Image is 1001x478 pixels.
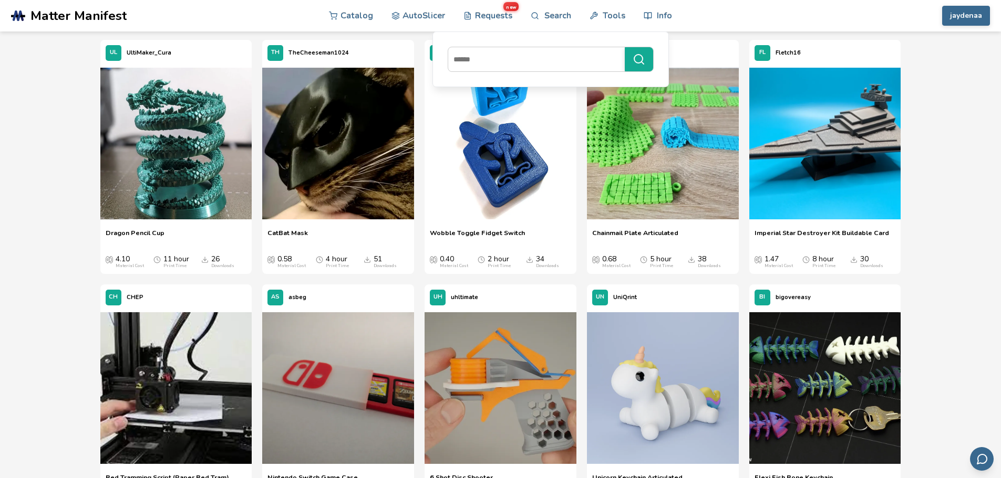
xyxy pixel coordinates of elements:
[374,255,397,269] div: 51
[776,292,811,303] p: bigovereasy
[942,6,990,26] button: jaydenaa
[271,294,280,301] span: AS
[860,263,883,269] div: Downloads
[478,255,485,263] span: Average Print Time
[592,229,678,245] a: Chainmail Plate Articulated
[277,255,306,269] div: 0.58
[650,255,673,269] div: 5 hour
[802,255,810,263] span: Average Print Time
[267,229,308,245] a: CatBat Mask
[110,49,117,56] span: UL
[536,263,559,269] div: Downloads
[316,255,323,263] span: Average Print Time
[163,255,189,269] div: 11 hour
[271,49,280,56] span: TH
[503,2,519,11] span: new
[526,255,533,263] span: Downloads
[288,292,306,303] p: asbeg
[602,255,631,269] div: 0.68
[163,263,187,269] div: Print Time
[434,294,442,301] span: UH
[153,255,161,263] span: Average Print Time
[211,263,234,269] div: Downloads
[127,47,171,58] p: UltiMaker_Cura
[201,255,209,263] span: Downloads
[488,255,511,269] div: 2 hour
[613,292,637,303] p: UniQrint
[698,255,721,269] div: 38
[326,263,349,269] div: Print Time
[106,255,113,263] span: Average Cost
[602,263,631,269] div: Material Cost
[765,263,793,269] div: Material Cost
[765,255,793,269] div: 1.47
[640,255,647,263] span: Average Print Time
[688,255,695,263] span: Downloads
[759,49,766,56] span: FL
[650,263,673,269] div: Print Time
[488,263,511,269] div: Print Time
[860,255,883,269] div: 30
[267,255,275,263] span: Average Cost
[812,255,835,269] div: 8 hour
[759,294,765,301] span: BI
[211,255,234,269] div: 26
[592,255,600,263] span: Average Cost
[776,47,801,58] p: Fletch16
[374,263,397,269] div: Downloads
[127,292,143,303] p: CHEP
[116,255,144,269] div: 4.10
[364,255,371,263] span: Downloads
[755,255,762,263] span: Average Cost
[116,263,144,269] div: Material Cost
[288,47,349,58] p: TheCheeseman1024
[30,8,127,23] span: Matter Manifest
[109,294,118,301] span: CH
[430,255,437,263] span: Average Cost
[596,294,604,301] span: UN
[812,263,835,269] div: Print Time
[430,229,525,245] a: Wobble Toggle Fidget Switch
[106,229,164,245] a: Dragon Pencil Cup
[850,255,858,263] span: Downloads
[536,255,559,269] div: 34
[755,229,889,245] a: Imperial Star Destroyer Kit Buildable Card
[451,292,478,303] p: uhltimate
[970,447,994,471] button: Send feedback via email
[277,263,306,269] div: Material Cost
[698,263,721,269] div: Downloads
[326,255,349,269] div: 4 hour
[440,263,468,269] div: Material Cost
[440,255,468,269] div: 0.40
